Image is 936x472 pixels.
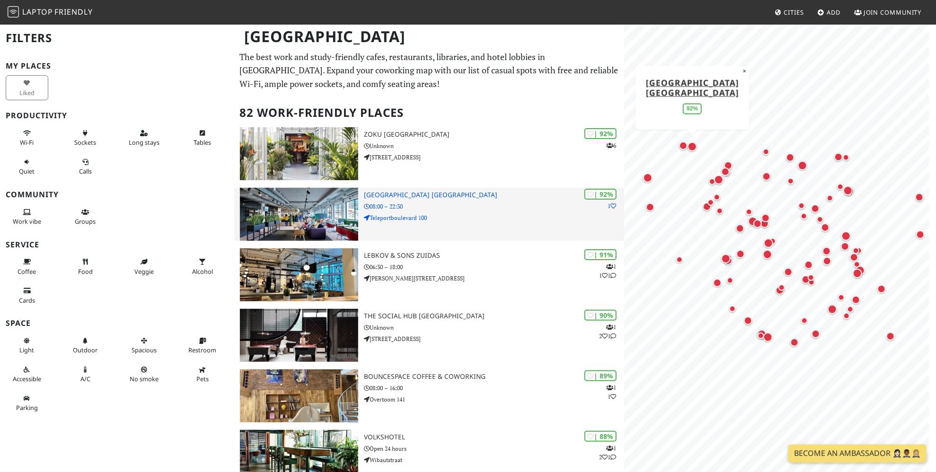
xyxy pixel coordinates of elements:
p: Wibautstraat [364,455,624,464]
div: Map marker [759,328,777,347]
h1: [GEOGRAPHIC_DATA] [237,24,622,50]
h3: Space [6,319,229,328]
div: Map marker [758,245,777,264]
div: Map marker [848,264,867,283]
span: Pet friendly [196,375,209,383]
h3: My Places [6,61,229,70]
div: Map marker [739,311,758,330]
h3: Zoku [GEOGRAPHIC_DATA] [364,131,624,139]
button: Work vibe [6,204,48,229]
span: Air conditioned [80,375,90,383]
div: Map marker [757,142,776,161]
button: Long stays [123,125,165,150]
span: Group tables [75,217,96,226]
div: Map marker [845,248,864,267]
div: | 92% [584,189,617,200]
p: Overtoom 141 [364,395,624,404]
span: Credit cards [19,296,35,305]
div: Map marker [837,306,856,325]
div: Map marker [707,188,726,207]
div: Map marker [911,225,930,244]
div: Map marker [751,326,770,345]
div: Map marker [710,201,729,220]
button: Outdoor [64,333,107,358]
h3: Volkshotel [364,433,624,441]
button: Groups [64,204,107,229]
h3: Community [6,190,229,199]
a: The Social Hub Amsterdam City | 90% 121 The Social Hub [GEOGRAPHIC_DATA] Unknown [STREET_ADDRESS] [234,309,624,362]
button: Cards [6,283,48,308]
button: No smoke [123,362,165,387]
span: Cities [784,8,804,17]
span: Spacious [132,346,157,354]
div: Map marker [799,255,818,274]
button: Parking [6,391,48,416]
div: Map marker [781,172,800,191]
button: Light [6,333,48,358]
button: Alcohol [181,254,224,279]
div: Map marker [806,324,825,343]
a: Join Community [850,4,926,21]
button: Calls [64,154,107,179]
div: Map marker [795,311,814,330]
div: Map marker [756,209,775,227]
p: 1 2 1 [600,444,617,462]
div: Map marker [823,300,842,319]
a: Aristo Meeting Center Amsterdam | 92% 1 [GEOGRAPHIC_DATA] [GEOGRAPHIC_DATA] 08:00 – 22:30 Telepor... [234,188,624,241]
div: Map marker [836,237,855,256]
img: BounceSpace Coffee & Coworking [240,369,359,422]
h3: Productivity [6,111,229,120]
div: Map marker [818,252,837,271]
h3: Service [6,240,229,249]
button: Quiet [6,154,48,179]
img: Lebkov & Sons Zuidas [240,248,359,301]
a: Zoku Amsterdam | 92% 6 Zoku [GEOGRAPHIC_DATA] Unknown [STREET_ADDRESS] [234,127,624,180]
div: | 88% [584,431,617,442]
span: Power sockets [74,138,96,147]
div: Map marker [757,167,776,186]
a: Cities [771,4,808,21]
p: 1 [608,201,617,210]
div: Map marker [847,241,865,260]
span: Quiet [19,167,35,175]
span: Accessible [13,375,41,383]
div: Map marker [759,234,778,253]
span: Laptop [22,7,53,17]
div: Map marker [781,148,800,167]
div: Map marker [837,148,856,167]
div: | 89% [584,370,617,381]
img: Aristo Meeting Center Amsterdam [240,188,359,241]
img: LaptopFriendly [8,6,19,17]
button: Restroom [181,333,224,358]
div: Map marker [841,300,860,319]
p: [PERSON_NAME][STREET_ADDRESS] [364,274,624,283]
p: Unknown [364,141,624,150]
div: Map marker [831,177,850,196]
div: Map marker [811,210,830,229]
div: Map marker [821,189,839,208]
div: Map marker [910,188,929,207]
div: | 90% [584,310,617,321]
div: Map marker [721,271,740,290]
div: Map marker [816,217,835,236]
div: Map marker [793,156,812,175]
div: Map marker [755,214,774,233]
div: Map marker [674,136,693,155]
span: Natural light [19,346,34,354]
button: Food [64,254,107,279]
div: Map marker [731,219,750,238]
div: Map marker [802,273,821,292]
img: Zoku Amsterdam [240,127,359,180]
h3: BounceSpace Coffee & Coworking [364,373,624,381]
span: Work-friendly tables [194,138,211,147]
p: 06:30 – 18:00 [364,262,624,271]
span: Join Community [864,8,922,17]
span: Veggie [134,267,154,276]
button: Sockets [64,125,107,150]
div: Map marker [701,193,720,212]
div: Map marker [839,181,857,200]
div: Map marker [748,214,767,233]
div: Map marker [683,137,702,156]
button: Veggie [123,254,165,279]
div: Map marker [802,268,821,287]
